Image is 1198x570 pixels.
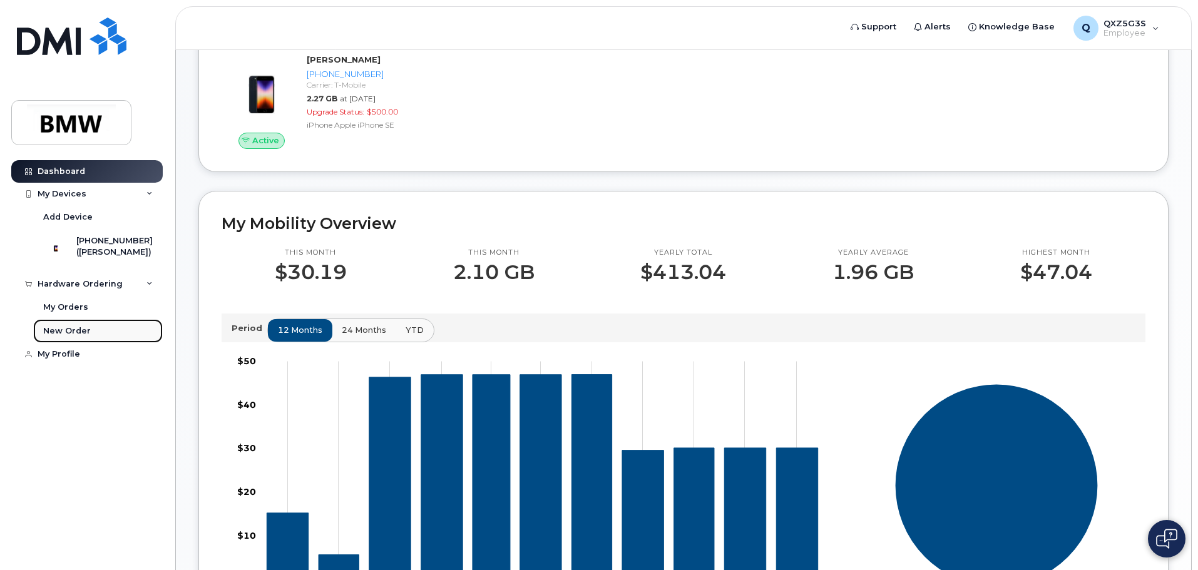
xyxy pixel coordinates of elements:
img: Open chat [1156,529,1177,549]
strong: [PERSON_NAME] [307,54,381,64]
p: Period [232,322,267,334]
span: Upgrade Status: [307,107,364,116]
p: $30.19 [275,261,347,283]
tspan: $30 [237,442,256,454]
span: Q [1082,21,1090,36]
span: 24 months [342,324,386,336]
span: Active [252,135,279,146]
p: Yearly average [832,248,914,258]
tspan: $50 [237,355,256,367]
tspan: $10 [237,529,256,541]
a: Support [842,14,905,39]
div: [PHONE_NUMBER] [307,68,436,80]
p: $47.04 [1020,261,1092,283]
p: 2.10 GB [453,261,535,283]
p: This month [275,248,347,258]
tspan: $20 [237,486,256,497]
p: $413.04 [640,261,726,283]
p: Highest month [1020,248,1092,258]
a: Active[PERSON_NAME][PHONE_NUMBER]Carrier: T-Mobile2.27 GBat [DATE]Upgrade Status:$500.00iPhone Ap... [222,54,441,149]
span: Employee [1103,28,1146,38]
p: 1.96 GB [832,261,914,283]
span: Support [861,21,896,33]
a: Knowledge Base [960,14,1063,39]
span: Alerts [924,21,951,33]
h2: My Mobility Overview [222,214,1145,233]
span: YTD [406,324,424,336]
p: Yearly total [640,248,726,258]
p: This month [453,248,535,258]
span: 2.27 GB [307,94,337,103]
img: image20231002-3703462-10zne2t.jpeg [232,60,292,120]
div: iPhone Apple iPhone SE [307,120,436,130]
span: Knowledge Base [979,21,1055,33]
span: $500.00 [367,107,398,116]
div: Carrier: T-Mobile [307,79,436,90]
span: QXZ5G3S [1103,18,1146,28]
a: Alerts [905,14,960,39]
tspan: $40 [237,399,256,410]
span: at [DATE] [340,94,376,103]
div: QXZ5G3S [1065,16,1168,41]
